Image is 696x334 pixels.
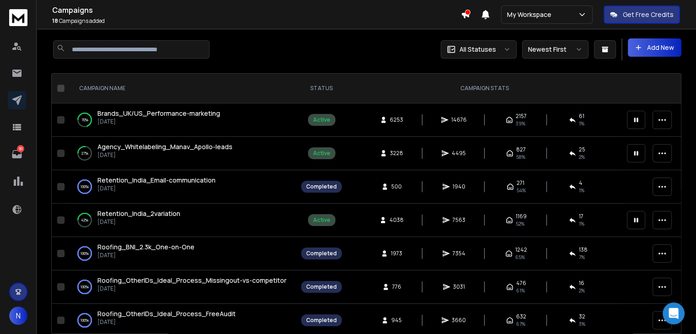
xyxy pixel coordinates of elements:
[81,149,88,158] p: 27 %
[9,307,27,325] button: N
[452,150,466,157] span: 4495
[97,151,232,159] p: [DATE]
[623,10,674,19] p: Get Free Credits
[579,179,583,187] span: 4
[52,17,461,25] p: Campaigns added
[97,309,236,318] a: Roofing_OtherIDs_Ideal_Process_FreeAudit
[579,320,585,328] span: 3 %
[68,137,296,170] td: 27%Agency_Whitelabeling_Manav_Apollo-leads[DATE]
[392,283,401,291] span: 776
[97,218,180,226] p: [DATE]
[579,146,585,153] span: 25
[313,150,330,157] div: Active
[451,116,467,124] span: 14676
[97,118,220,125] p: [DATE]
[313,216,330,224] div: Active
[452,317,466,324] span: 3660
[579,220,584,227] span: 1 %
[97,242,194,251] span: Roofing_BNI_2.3k_One-on-One
[68,237,296,270] td: 100%Roofing_BNI_2.3k_One-on-One[DATE]
[306,250,337,257] div: Completed
[68,103,296,137] td: 70%Brands_UK/US_Performance-marketing[DATE]
[97,276,286,285] a: Roofing_OtherIDs_Ideal_Process_Missingout-vs-competitor
[313,116,330,124] div: Active
[516,213,527,220] span: 1169
[579,246,588,253] span: 138
[579,213,583,220] span: 17
[579,187,584,194] span: 1 %
[97,285,286,292] p: [DATE]
[453,250,465,257] span: 7354
[306,317,337,324] div: Completed
[391,183,402,190] span: 500
[516,113,527,120] span: 2157
[347,74,621,103] th: CAMPAIGN STATS
[97,252,194,259] p: [DATE]
[507,10,555,19] p: My Workspace
[516,313,526,320] span: 632
[391,317,402,324] span: 945
[390,116,403,124] span: 6253
[579,313,585,320] span: 32
[97,109,220,118] a: Brands_UK/US_Performance-marketing
[516,153,525,161] span: 58 %
[579,253,585,261] span: 7 %
[516,146,526,153] span: 827
[579,113,584,120] span: 61
[390,150,403,157] span: 3228
[579,287,585,294] span: 2 %
[517,187,526,194] span: 54 %
[81,282,89,291] p: 100 %
[306,283,337,291] div: Completed
[522,40,588,59] button: Newest First
[579,120,584,127] span: 1 %
[52,5,461,16] h1: Campaigns
[81,249,89,258] p: 100 %
[81,316,89,325] p: 100 %
[517,179,524,187] span: 271
[68,74,296,103] th: CAMPAIGN NAME
[9,9,27,26] img: logo
[628,38,681,57] button: Add New
[453,283,465,291] span: 3031
[97,209,180,218] a: Retention_India_2variation
[81,182,89,191] p: 100 %
[389,216,404,224] span: 4038
[8,145,26,163] a: 30
[579,280,584,287] span: 16
[81,215,88,225] p: 42 %
[663,302,685,324] div: Open Intercom Messenger
[515,253,525,261] span: 65 %
[97,185,216,192] p: [DATE]
[296,74,347,103] th: STATUS
[516,320,525,328] span: 67 %
[97,318,236,326] p: [DATE]
[68,170,296,204] td: 100%Retention_India_Email-communication[DATE]
[453,183,465,190] span: 1940
[97,176,216,184] span: Retention_India_Email-communication
[516,280,526,287] span: 476
[68,204,296,237] td: 42%Retention_India_2variation[DATE]
[17,145,24,152] p: 30
[453,216,465,224] span: 7563
[52,17,58,25] span: 18
[516,120,525,127] span: 39 %
[604,5,680,24] button: Get Free Credits
[515,246,527,253] span: 1242
[68,270,296,304] td: 100%Roofing_OtherIDs_Ideal_Process_Missingout-vs-competitor[DATE]
[97,242,194,252] a: Roofing_BNI_2.3k_One-on-One
[97,176,216,185] a: Retention_India_Email-communication
[306,183,337,190] div: Completed
[391,250,402,257] span: 1973
[97,142,232,151] a: Agency_Whitelabeling_Manav_Apollo-leads
[516,220,524,227] span: 52 %
[516,287,525,294] span: 61 %
[81,115,88,124] p: 70 %
[459,45,496,54] p: All Statuses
